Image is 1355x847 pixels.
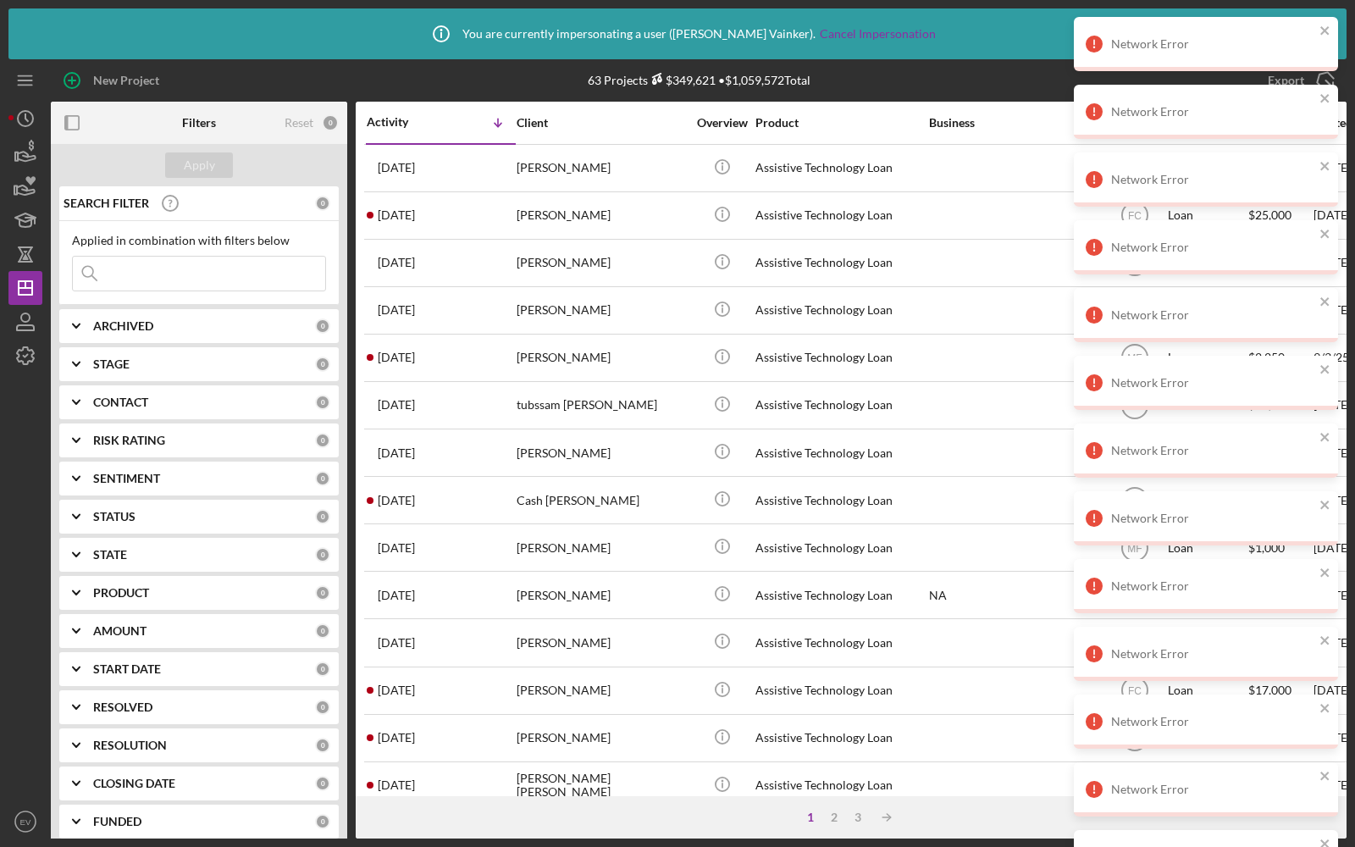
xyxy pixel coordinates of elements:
div: Activity [367,115,441,129]
div: 0 [315,585,330,601]
time: 2025-09-18 04:57 [378,208,415,222]
div: Network Error [1111,444,1314,457]
time: 2025-09-13 06:22 [378,778,415,792]
div: 0 [315,196,330,211]
b: PRODUCT [93,586,149,600]
div: 0 [315,509,330,524]
div: Applied in combination with filters below [72,234,326,247]
div: 63 Projects • $1,059,572 Total [588,73,810,87]
div: Assistive Technology Loan [755,668,925,713]
button: close [1319,91,1331,108]
div: [PERSON_NAME] [PERSON_NAME] [517,763,686,808]
div: 0 [315,318,330,334]
button: Apply [165,152,233,178]
div: Client [517,116,686,130]
b: CLOSING DATE [93,777,175,790]
div: [PERSON_NAME] [517,241,686,285]
time: 2025-09-16 00:06 [378,494,415,507]
div: tubssam [PERSON_NAME] [517,383,686,428]
b: RESOLUTION [93,739,167,752]
time: 2025-09-17 19:05 [378,256,415,269]
div: [PERSON_NAME] [517,335,686,380]
div: Cash [PERSON_NAME] [517,478,686,523]
time: 2025-09-18 16:49 [378,161,415,174]
time: 2025-09-17 10:09 [378,303,415,317]
div: Assistive Technology Loan [755,763,925,808]
time: 2025-09-17 04:51 [378,351,415,364]
div: Network Error [1111,241,1314,254]
div: Network Error [1111,647,1314,661]
b: Filters [182,116,216,130]
button: close [1319,159,1331,175]
time: 2025-09-15 16:21 [378,589,415,602]
div: NA [929,573,1098,617]
button: close [1319,430,1331,446]
div: Network Error [1111,173,1314,186]
div: 0 [315,814,330,829]
div: Assistive Technology Loan [755,383,925,428]
div: Assistive Technology Loan [755,430,925,475]
div: 1 [799,811,822,824]
div: [PERSON_NAME] [517,430,686,475]
button: EV [8,805,42,839]
div: Business [929,116,1098,130]
button: close [1319,566,1331,582]
div: [PERSON_NAME] [517,716,686,761]
div: You are currently impersonating a user ( [PERSON_NAME] Vainker ). [420,13,936,55]
div: Assistive Technology Loan [755,335,925,380]
div: [PERSON_NAME] [517,525,686,570]
button: close [1319,701,1331,717]
b: SEARCH FILTER [64,197,149,210]
div: 0 [315,776,330,791]
div: Network Error [1111,715,1314,728]
div: 0 [315,433,330,448]
div: Network Error [1111,783,1314,796]
b: STATUS [93,510,135,523]
b: STAGE [93,357,130,371]
b: FUNDED [93,815,141,828]
div: 3 [846,811,870,824]
div: Network Error [1111,308,1314,322]
time: 2025-09-15 03:53 [378,636,415,650]
b: SENTIMENT [93,472,160,485]
div: [PERSON_NAME] [517,668,686,713]
div: [PERSON_NAME] [517,620,686,665]
div: [PERSON_NAME] [517,573,686,617]
button: close [1319,634,1331,650]
div: Network Error [1111,37,1314,51]
button: close [1319,295,1331,311]
div: Assistive Technology Loan [755,573,925,617]
b: START DATE [93,662,161,676]
div: 2 [822,811,846,824]
div: 0 [315,700,330,715]
div: [PERSON_NAME] [517,288,686,333]
button: close [1319,227,1331,243]
div: Network Error [1111,376,1314,390]
div: [PERSON_NAME] [517,146,686,191]
div: Assistive Technology Loan [755,193,925,238]
div: Network Error [1111,512,1314,525]
time: 2025-09-16 23:00 [378,398,415,412]
div: Assistive Technology Loan [755,241,925,285]
button: close [1319,24,1331,40]
div: 0 [315,662,330,677]
div: Network Error [1111,579,1314,593]
div: Product [755,116,925,130]
b: RESOLVED [93,700,152,714]
button: close [1319,363,1331,379]
b: STATE [93,548,127,562]
b: RISK RATING [93,434,165,447]
time: 2025-09-16 00:39 [378,446,415,460]
div: 0 [315,738,330,753]
div: New Project [93,64,159,97]
div: 0 [315,471,330,486]
div: $349,621 [648,73,716,87]
time: 2025-09-14 05:15 [378,731,415,745]
button: close [1319,769,1331,785]
div: 0 [315,547,330,562]
a: Cancel Impersonation [820,27,936,41]
b: CONTACT [93,396,148,409]
div: [PERSON_NAME] [517,193,686,238]
div: Assistive Technology Loan [755,288,925,333]
button: close [1319,498,1331,514]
